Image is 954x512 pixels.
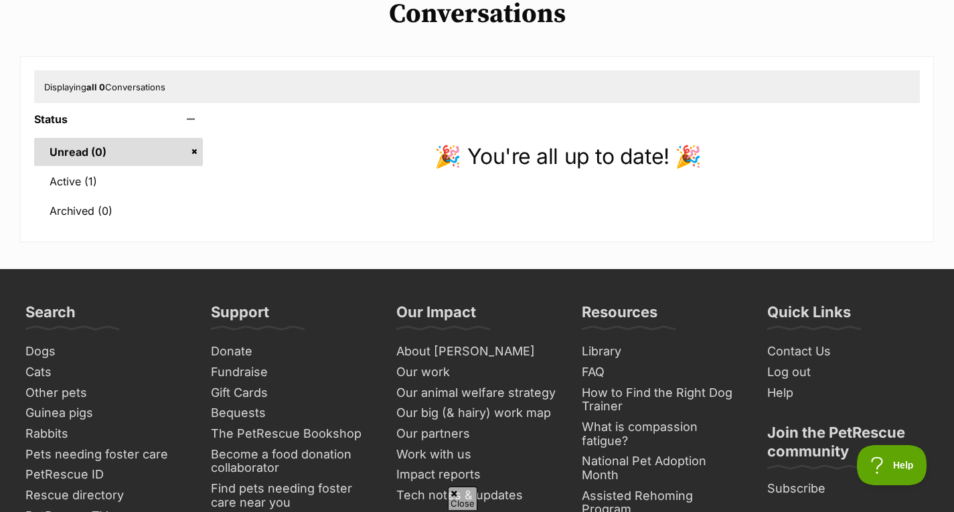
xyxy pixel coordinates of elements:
a: Our big (& hairy) work map [391,403,563,424]
h3: Join the PetRescue community [767,423,929,468]
a: Help [762,383,934,404]
a: Contact Us [762,341,934,362]
a: Our animal welfare strategy [391,383,563,404]
p: 🎉 You're all up to date! 🎉 [216,141,920,173]
h3: Our Impact [396,303,476,329]
a: Rabbits [20,424,192,444]
a: Cats [20,362,192,383]
h3: Quick Links [767,303,851,329]
a: Work with us [391,444,563,465]
a: The PetRescue Bookshop [206,424,378,444]
a: Active (1) [34,167,203,195]
a: Rescue directory [20,485,192,506]
a: Pets needing foster care [20,444,192,465]
span: Close [448,487,477,510]
h3: Resources [582,303,657,329]
a: Archived (0) [34,197,203,225]
a: Unread (0) [34,138,203,166]
span: Displaying Conversations [44,82,165,92]
a: How to Find the Right Dog Trainer [576,383,748,417]
a: Log out [762,362,934,383]
h3: Search [25,303,76,329]
a: Library [576,341,748,362]
h3: Support [211,303,269,329]
a: Guinea pigs [20,403,192,424]
a: Our partners [391,424,563,444]
a: About [PERSON_NAME] [391,341,563,362]
a: Bequests [206,403,378,424]
a: PetRescue ID [20,464,192,485]
a: Gift Cards [206,383,378,404]
a: Subscribe [762,479,934,499]
iframe: Help Scout Beacon - Open [857,445,927,485]
header: Status [34,113,203,125]
a: Become a food donation collaborator [206,444,378,479]
a: National Pet Adoption Month [576,451,748,485]
a: FAQ [576,362,748,383]
a: Our work [391,362,563,383]
a: Dogs [20,341,192,362]
a: What is compassion fatigue? [576,417,748,451]
a: Other pets [20,383,192,404]
a: Fundraise [206,362,378,383]
strong: all 0 [86,82,105,92]
a: Donate [206,341,378,362]
a: Tech notes & updates [391,485,563,506]
a: Impact reports [391,464,563,485]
